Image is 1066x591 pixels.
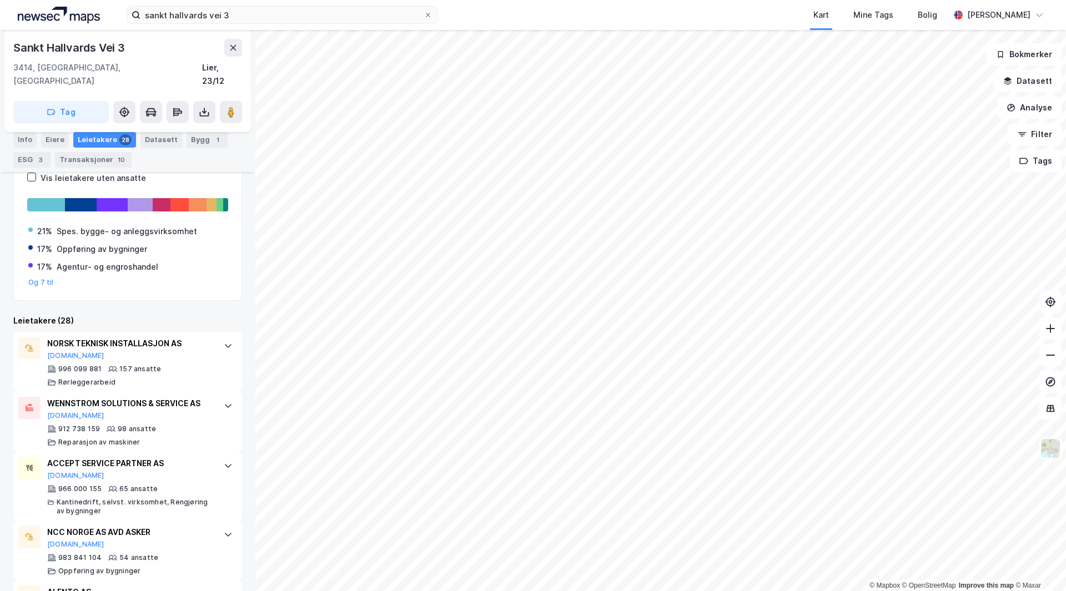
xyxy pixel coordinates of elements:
div: ACCEPT SERVICE PARTNER AS [47,457,213,470]
button: Bokmerker [987,43,1062,65]
button: Tag [13,101,109,123]
div: Info [13,132,37,148]
input: Søk på adresse, matrikkel, gårdeiere, leietakere eller personer [140,7,424,23]
button: Analyse [997,97,1062,119]
div: Oppføring av bygninger [57,243,147,256]
div: Kantinedrift, selvst. virksomhet, Rengjøring av bygninger [57,498,213,516]
div: Mine Tags [853,8,893,22]
div: 21% [37,225,52,238]
div: 54 ansatte [119,553,158,562]
div: Spes. bygge- og anleggsvirksomhet [57,225,197,238]
div: Leietakere (28) [13,314,242,327]
iframe: Chat Widget [1010,538,1066,591]
button: [DOMAIN_NAME] [47,540,104,549]
div: 17% [37,260,52,274]
button: Og 7 til [28,278,54,287]
div: Leietakere [73,132,136,148]
button: [DOMAIN_NAME] [47,351,104,360]
div: 996 099 881 [58,365,102,373]
div: NORSK TEKNISK INSTALLASJON AS [47,337,213,350]
div: 3 [35,154,46,165]
button: Filter [1008,123,1062,145]
div: Lier, 23/12 [202,61,242,88]
div: Kart [813,8,829,22]
div: 3414, [GEOGRAPHIC_DATA], [GEOGRAPHIC_DATA] [13,61,202,88]
div: Transaksjoner [55,152,132,168]
a: Mapbox [869,582,900,589]
div: Vis leietakere uten ansatte [41,171,146,185]
div: 983 841 104 [58,553,102,562]
div: 157 ansatte [119,365,161,373]
div: Eiere [41,132,69,148]
div: Oppføring av bygninger [58,567,140,575]
div: 98 ansatte [118,425,156,433]
div: Sankt Hallvards Vei 3 [13,39,127,57]
div: 1 [212,134,223,145]
div: NCC NORGE AS AVD ASKER [47,526,213,539]
div: Rørleggerarbeid [58,378,115,387]
img: Z [1040,438,1061,459]
div: Bygg [187,132,228,148]
div: 17% [37,243,52,256]
div: 912 738 159 [58,425,100,433]
a: OpenStreetMap [902,582,956,589]
a: Improve this map [959,582,1014,589]
div: ESG [13,152,51,168]
div: 966 000 155 [58,484,102,493]
button: Datasett [994,70,1062,92]
div: [PERSON_NAME] [967,8,1030,22]
div: Bolig [918,8,937,22]
button: [DOMAIN_NAME] [47,471,104,480]
div: 28 [119,134,132,145]
div: Reparasjon av maskiner [58,438,140,447]
button: [DOMAIN_NAME] [47,411,104,420]
div: 65 ansatte [119,484,158,493]
div: 10 [115,154,127,165]
div: WENNSTROM SOLUTIONS & SERVICE AS [47,397,213,410]
img: logo.a4113a55bc3d86da70a041830d287a7e.svg [18,7,100,23]
div: Agentur- og engroshandel [57,260,158,274]
div: Kontrollprogram for chat [1010,538,1066,591]
div: Datasett [140,132,182,148]
button: Tags [1010,150,1062,172]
